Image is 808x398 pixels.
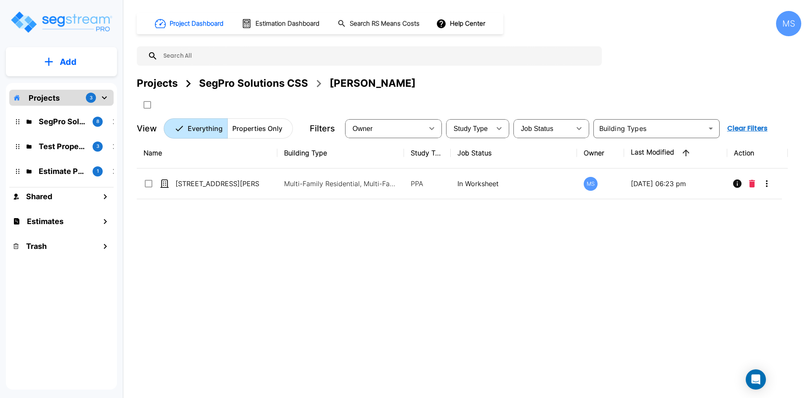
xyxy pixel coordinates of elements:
[39,116,86,127] p: SegPro Solutions CSS
[170,19,223,29] h1: Project Dashboard
[746,175,758,192] button: Delete
[151,14,228,33] button: Project Dashboard
[454,125,488,132] span: Study Type
[137,76,178,91] div: Projects
[238,15,324,32] button: Estimation Dashboard
[6,50,117,74] button: Add
[584,177,598,191] div: MS
[164,118,228,139] button: Everything
[776,11,801,36] div: MS
[277,138,404,168] th: Building Type
[139,96,156,113] button: SelectAll
[746,369,766,390] div: Open Intercom Messenger
[188,123,223,134] p: Everything
[29,92,60,104] p: Projects
[404,138,451,168] th: Study Type
[26,191,52,202] h1: Shared
[434,16,489,32] button: Help Center
[448,117,491,140] div: Select
[27,216,64,227] h1: Estimates
[60,56,77,68] p: Add
[457,179,571,189] p: In Worksheet
[90,94,93,102] p: 3
[347,117,423,140] div: Select
[758,175,775,192] button: More-Options
[729,175,746,192] button: Info
[624,138,727,168] th: Last Modified
[227,118,293,139] button: Properties Only
[255,19,319,29] h1: Estimation Dashboard
[39,166,86,177] p: Estimate Property
[724,120,771,137] button: Clear Filters
[596,123,703,134] input: Building Types
[727,138,788,168] th: Action
[353,125,373,132] span: Owner
[232,123,282,134] p: Properties Only
[631,179,720,189] p: [DATE] 06:23 pm
[199,76,308,91] div: SegPro Solutions CSS
[334,16,424,32] button: Search RS Means Costs
[284,179,398,189] p: Multi-Family Residential, Multi-Family Residential Site
[175,179,260,189] p: [STREET_ADDRESS][PERSON_NAME]
[158,46,598,66] input: Search All
[521,125,553,132] span: Job Status
[97,168,99,175] p: 1
[96,143,99,150] p: 3
[137,122,157,135] p: View
[451,138,577,168] th: Job Status
[330,76,416,91] div: [PERSON_NAME]
[164,118,293,139] div: Platform
[577,138,624,168] th: Owner
[10,10,113,34] img: Logo
[705,123,717,134] button: Open
[26,240,47,252] h1: Trash
[96,118,99,125] p: 8
[411,179,444,189] p: PPA
[310,122,335,135] p: Filters
[515,117,571,140] div: Select
[39,141,86,152] p: Test Property Folder
[137,138,277,168] th: Name
[350,19,420,29] h1: Search RS Means Costs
